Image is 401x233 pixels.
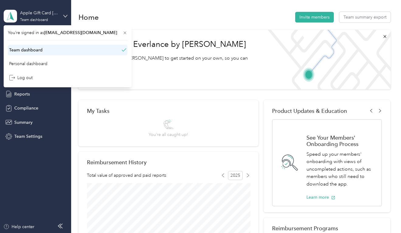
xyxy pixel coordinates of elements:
[87,40,254,49] h1: Welcome to Everlance by [PERSON_NAME]
[8,30,127,36] span: You’re signed in as
[295,12,334,23] button: Invite members
[87,159,147,165] h2: Reimbursement History
[14,105,38,111] span: Compliance
[20,18,48,22] div: Team dashboard
[339,12,391,23] button: Team summary export
[14,91,30,97] span: Reports
[306,134,375,147] h1: See Your Members' Onboarding Process
[14,133,42,140] span: Team Settings
[87,172,166,179] span: Total value of approved and paid reports
[272,225,382,231] h2: Reimbursement Programs
[306,151,375,188] p: Speed up your members' onboarding with views of uncompleted actions, such as members who still ne...
[3,224,34,230] button: Help center
[9,61,47,67] div: Personal dashboard
[228,171,243,180] span: 2025
[87,54,254,69] p: Read our step-by-[PERSON_NAME] to get started on your own, so you can start saving [DATE].
[14,119,33,126] span: Summary
[87,108,250,114] div: My Tasks
[272,108,347,114] span: Product Updates & Education
[9,75,33,81] div: Log out
[367,199,401,233] iframe: Everlance-gr Chat Button Frame
[263,30,391,89] img: Welcome to everlance
[78,14,99,20] h1: Home
[9,47,43,53] div: Team dashboard
[306,194,335,200] button: Learn more
[149,131,188,138] span: You’re all caught up!
[20,10,58,16] div: Apple Gift Card [GEOGRAPHIC_DATA]
[44,30,117,35] span: [EMAIL_ADDRESS][DOMAIN_NAME]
